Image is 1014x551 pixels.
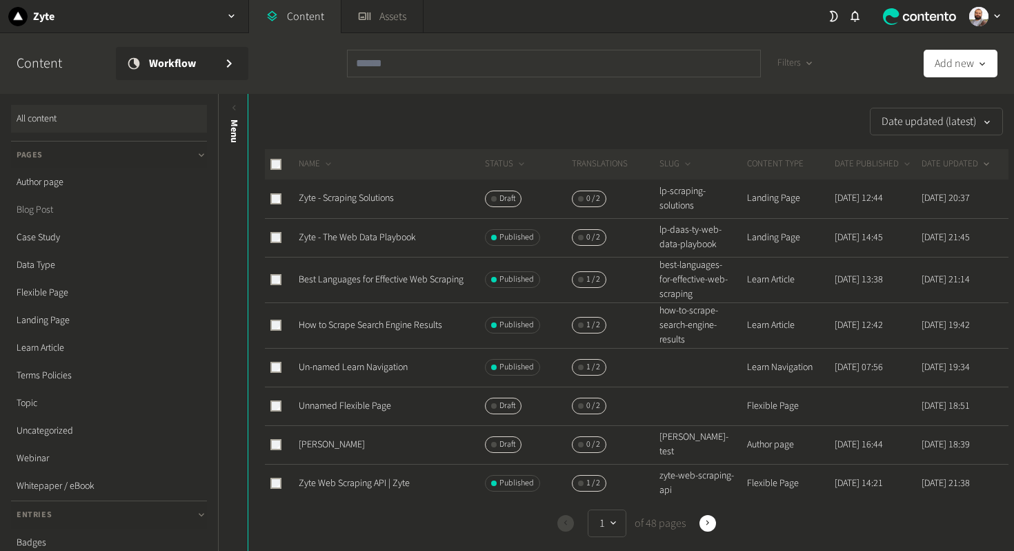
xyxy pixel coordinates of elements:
[499,400,515,412] span: Draft
[11,334,207,362] a: Learn Article
[586,231,600,244] span: 0 / 2
[922,157,992,171] button: DATE UPDATED
[299,438,365,452] a: [PERSON_NAME]
[922,191,970,205] time: [DATE] 20:37
[586,273,600,286] span: 1 / 2
[746,149,834,180] th: CONTENT TYPE
[922,231,970,244] time: [DATE] 21:45
[659,180,746,218] td: lp-scraping-solutions
[299,191,394,205] a: Zyte - Scraping Solutions
[835,438,883,452] time: [DATE] 16:44
[17,53,94,74] h2: Content
[924,50,997,77] button: Add new
[499,193,515,205] span: Draft
[746,464,834,503] td: Flexible Page
[11,224,207,251] a: Case Study
[227,119,241,143] span: Menu
[499,438,515,451] span: Draft
[835,360,883,374] time: [DATE] 07:56
[116,47,248,80] a: Workflow
[835,318,883,332] time: [DATE] 12:42
[17,149,43,162] span: Pages
[586,438,600,451] span: 0 / 2
[299,476,410,490] a: Zyte Web Scraping API | Zyte
[746,425,834,464] td: Author page
[835,191,883,205] time: [DATE] 12:44
[11,279,207,307] a: Flexible Page
[11,472,207,500] a: Whitepaper / eBook
[499,361,534,374] span: Published
[586,319,600,331] span: 1 / 2
[922,360,970,374] time: [DATE] 19:34
[586,193,600,205] span: 0 / 2
[766,50,825,77] button: Filters
[11,196,207,224] a: Blog Post
[11,389,207,417] a: Topic
[11,417,207,445] a: Uncategorized
[659,464,746,503] td: zyte-web-scraping-api
[922,273,970,287] time: [DATE] 21:14
[777,56,801,70] span: Filters
[11,445,207,472] a: Webinar
[746,218,834,257] td: Landing Page
[499,231,534,244] span: Published
[922,476,970,490] time: [DATE] 21:38
[746,387,834,425] td: Flexible Page
[659,257,746,302] td: best-languages-for-effective-web-scraping
[746,180,834,218] td: Landing Page
[8,7,28,26] img: Zyte
[149,55,212,72] span: Workflow
[659,425,746,464] td: [PERSON_NAME]-test
[835,157,913,171] button: DATE PUBLISHED
[299,231,416,244] a: Zyte - The Web Data Playbook
[659,302,746,348] td: how-to-scrape-search-engine-results
[17,509,52,521] span: Entries
[835,231,883,244] time: [DATE] 14:45
[835,273,883,287] time: [DATE] 13:38
[11,362,207,389] a: Terms Policies
[299,157,334,171] button: NAME
[33,8,54,25] h2: Zyte
[485,157,527,171] button: STATUS
[11,105,207,133] a: All content
[299,318,442,332] a: How to Scrape Search Engine Results
[499,319,534,331] span: Published
[299,399,391,413] a: Unnamed Flexible Page
[11,307,207,334] a: Landing Page
[870,108,1003,135] button: Date updated (latest)
[299,273,464,287] a: Best Languages for Effective Web Scraping
[746,302,834,348] td: Learn Article
[299,360,408,374] a: Un-named Learn Navigation
[11,168,207,196] a: Author page
[746,257,834,302] td: Learn Article
[588,510,626,537] button: 1
[11,251,207,279] a: Data Type
[969,7,988,26] img: Cleber Alexandre
[659,218,746,257] td: lp-daas-ty-web-data-playbook
[586,477,600,490] span: 1 / 2
[835,476,883,490] time: [DATE] 14:21
[632,515,686,532] span: of 48 pages
[922,438,970,452] time: [DATE] 18:39
[746,348,834,387] td: Learn Navigation
[499,273,534,286] span: Published
[922,399,970,413] time: [DATE] 18:51
[586,361,600,374] span: 1 / 2
[586,400,600,412] span: 0 / 2
[659,157,693,171] button: SLUG
[571,149,659,180] th: Translations
[922,318,970,332] time: [DATE] 19:42
[499,477,534,490] span: Published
